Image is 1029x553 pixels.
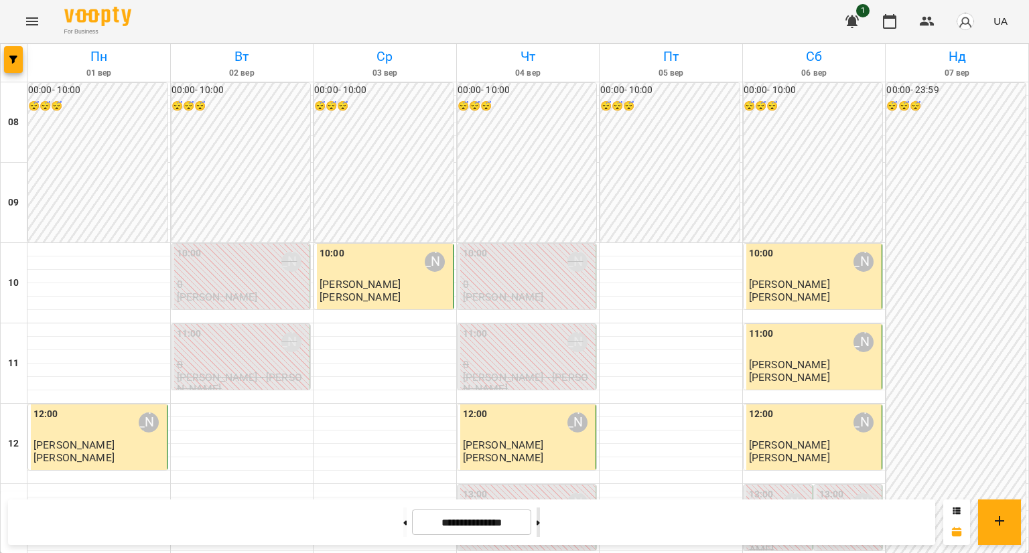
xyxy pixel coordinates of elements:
[745,46,884,67] h6: Сб
[749,487,774,502] label: 13:00
[853,252,874,272] div: Вікторія Половинка
[567,332,588,352] div: Вікторія Половинка
[64,27,131,36] span: For Business
[602,67,740,80] h6: 05 вер
[463,327,488,341] label: 11:00
[316,46,454,67] h6: Ср
[320,278,401,291] span: [PERSON_NAME]
[64,7,131,26] img: Voopty Logo
[749,407,774,422] label: 12:00
[463,279,594,290] p: 0
[463,452,544,463] p: [PERSON_NAME]
[886,99,1026,114] h6: 😴😴😴
[745,67,884,80] h6: 06 вер
[888,46,1026,67] h6: Нд
[993,14,1008,28] span: UA
[749,246,774,261] label: 10:00
[458,83,597,98] h6: 00:00 - 10:00
[744,99,883,114] h6: 😴😴😴
[853,412,874,432] div: Вікторія Половинка
[171,99,311,114] h6: 😴😴😴
[173,46,312,67] h6: Вт
[320,291,401,303] p: [PERSON_NAME]
[749,452,830,463] p: [PERSON_NAME]
[33,452,115,463] p: [PERSON_NAME]
[8,276,19,291] h6: 10
[16,5,48,37] button: Menu
[749,278,830,291] span: [PERSON_NAME]
[29,46,168,67] h6: Пн
[463,487,488,502] label: 13:00
[425,252,445,272] div: Вікторія Половинка
[749,327,774,341] label: 11:00
[314,83,454,98] h6: 00:00 - 10:00
[177,327,202,341] label: 11:00
[749,439,830,451] span: [PERSON_NAME]
[988,9,1013,33] button: UA
[177,279,307,290] p: 0
[463,439,544,451] span: [PERSON_NAME]
[29,67,168,80] h6: 01 вер
[8,195,19,210] h6: 09
[173,67,312,80] h6: 02 вер
[567,412,588,432] div: Вікторія Половинка
[600,99,740,114] h6: 😴😴😴
[28,83,167,98] h6: 00:00 - 10:00
[177,246,202,261] label: 10:00
[8,437,19,451] h6: 12
[33,407,58,422] label: 12:00
[459,46,598,67] h6: Чт
[744,83,883,98] h6: 00:00 - 10:00
[177,359,307,370] p: 0
[463,359,594,370] p: 0
[463,246,488,261] label: 10:00
[463,372,594,395] p: [PERSON_NAME] - [PERSON_NAME]
[567,252,588,272] div: Вікторія Половинка
[819,487,844,502] label: 13:00
[459,67,598,80] h6: 04 вер
[853,332,874,352] div: Вікторія Половинка
[886,83,1026,98] h6: 00:00 - 23:59
[314,99,454,114] h6: 😴😴😴
[8,115,19,130] h6: 08
[139,412,159,432] div: Вікторія Половинка
[8,356,19,371] h6: 11
[458,99,597,114] h6: 😴😴😴
[749,291,830,303] p: [PERSON_NAME]
[888,67,1026,80] h6: 07 вер
[749,358,830,371] span: [PERSON_NAME]
[28,99,167,114] h6: 😴😴😴
[316,67,454,80] h6: 03 вер
[956,12,975,31] img: avatar_s.png
[463,407,488,422] label: 12:00
[856,4,870,17] span: 1
[281,332,301,352] div: Вікторія Половинка
[602,46,740,67] h6: Пт
[177,372,307,395] p: [PERSON_NAME] - [PERSON_NAME]
[749,372,830,383] p: [PERSON_NAME]
[177,291,258,303] p: [PERSON_NAME]
[171,83,311,98] h6: 00:00 - 10:00
[463,291,544,303] p: [PERSON_NAME]
[33,439,115,451] span: [PERSON_NAME]
[320,246,344,261] label: 10:00
[600,83,740,98] h6: 00:00 - 10:00
[281,252,301,272] div: Вікторія Половинка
